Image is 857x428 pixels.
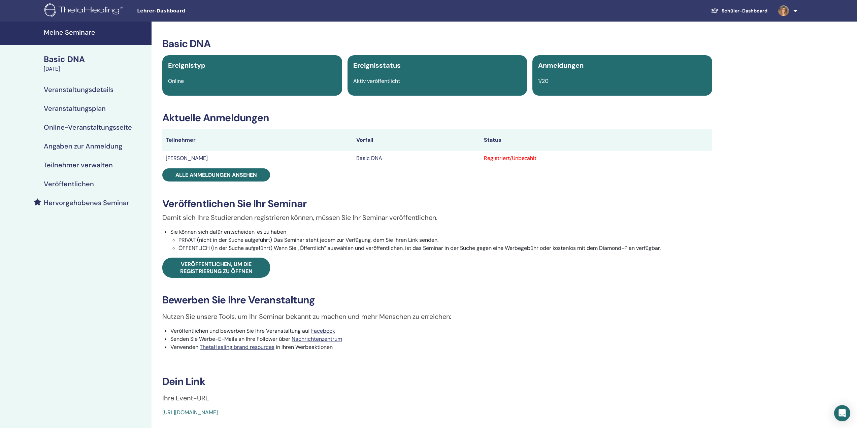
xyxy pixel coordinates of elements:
[292,335,342,342] a: Nachrichtenzentrum
[162,198,712,210] h3: Veröffentlichen Sie Ihr Seminar
[170,343,712,351] li: Verwenden in Ihren Werbeaktionen
[162,311,712,322] p: Nutzen Sie unsere Tools, um Ihr Seminar bekannt zu machen und mehr Menschen zu erreichen:
[44,123,132,131] h4: Online-Veranstaltungsseite
[178,244,712,252] li: ÖFFENTLICH (in der Suche aufgeführt) Wenn Sie „Öffentlich“ auswählen und veröffentlichen, ist das...
[162,129,353,151] th: Teilnehmer
[162,409,218,416] a: [URL][DOMAIN_NAME]
[170,228,712,252] li: Sie können sich dafür entscheiden, es zu haben
[170,335,712,343] li: Senden Sie Werbe-E-Mails an Ihre Follower über
[44,86,113,94] h4: Veranstaltungsdetails
[44,28,147,36] h4: Meine Seminare
[200,343,274,351] a: ThetaHealing brand resources
[44,3,125,19] img: logo.png
[353,151,481,166] td: Basic DNA
[162,294,712,306] h3: Bewerben Sie Ihre Veranstaltung
[162,258,270,278] a: Veröffentlichen, um die Registrierung zu öffnen
[834,405,850,421] div: Open Intercom Messenger
[484,154,708,162] div: Registriert/Unbezahlt
[162,112,712,124] h3: Aktuelle Anmeldungen
[162,393,712,403] p: Ihre Event-URL
[353,61,401,70] span: Ereignisstatus
[705,5,773,17] a: Schüler-Dashboard
[311,327,335,334] a: Facebook
[44,142,122,150] h4: Angaben zur Anmeldung
[162,375,712,388] h3: Dein Link
[44,104,106,112] h4: Veranstaltungsplan
[162,212,712,223] p: Damit sich Ihre Studierenden registrieren können, müssen Sie Ihr Seminar veröffentlichen.
[44,65,147,73] div: [DATE]
[180,261,253,275] span: Veröffentlichen, um die Registrierung zu öffnen
[481,129,712,151] th: Status
[44,180,94,188] h4: Veröffentlichen
[44,161,113,169] h4: Teilnehmer verwalten
[175,171,257,178] span: Alle Anmeldungen ansehen
[168,77,184,85] span: Online
[711,8,719,13] img: graduation-cap-white.svg
[353,77,400,85] span: Aktiv veröffentlicht
[162,151,353,166] td: [PERSON_NAME]
[778,5,789,16] img: default.jpg
[538,61,584,70] span: Anmeldungen
[353,129,481,151] th: Vorfall
[44,54,147,65] div: Basic DNA
[538,77,549,85] span: 1/20
[162,168,270,182] a: Alle Anmeldungen ansehen
[40,54,152,73] a: Basic DNA[DATE]
[162,38,712,50] h3: Basic DNA
[44,199,129,207] h4: Hervorgehobenes Seminar
[170,327,712,335] li: Veröffentlichen und bewerben Sie Ihre Veranstaltung auf
[168,61,205,70] span: Ereignistyp
[178,236,712,244] li: PRIVAT (nicht in der Suche aufgeführt) Das Seminar steht jedem zur Verfügung, dem Sie Ihren Link ...
[137,7,238,14] span: Lehrer-Dashboard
